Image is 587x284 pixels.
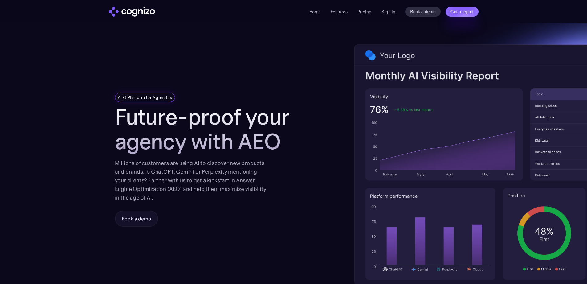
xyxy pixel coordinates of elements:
img: cognizo logo [109,7,155,17]
a: home [109,7,155,17]
a: Home [309,9,321,14]
a: Pricing [357,9,372,14]
a: Sign in [381,8,395,15]
h1: Future-proof your agency with AEO [115,105,306,154]
div: Book a demo [122,215,151,222]
a: Features [331,9,348,14]
div: AEO Platform for Agencies [118,94,172,101]
a: Book a demo [405,7,441,17]
a: Book a demo [115,211,158,227]
a: Get a report [446,7,479,17]
div: Millions of customers are using AI to discover new products and brands. Is ChatGPT, Gemini or Per... [115,159,267,202]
